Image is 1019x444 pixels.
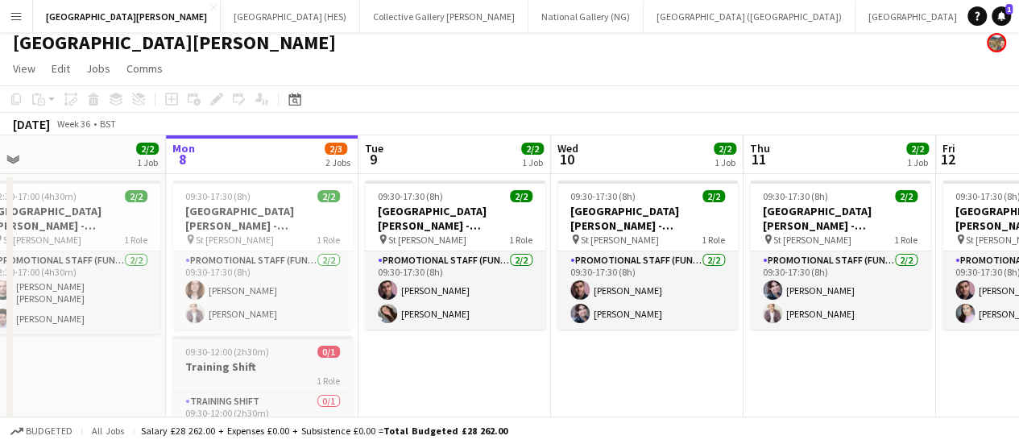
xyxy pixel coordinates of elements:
[855,1,971,32] button: [GEOGRAPHIC_DATA]
[365,204,545,233] h3: [GEOGRAPHIC_DATA][PERSON_NAME] - Fundraising
[196,234,274,246] span: St [PERSON_NAME]
[13,61,35,76] span: View
[6,58,42,79] a: View
[509,234,532,246] span: 1 Role
[714,143,736,155] span: 2/2
[644,1,855,32] button: [GEOGRAPHIC_DATA] ([GEOGRAPHIC_DATA])
[317,190,340,202] span: 2/2
[100,118,116,130] div: BST
[528,1,644,32] button: National Gallery (NG)
[13,31,336,55] h1: [GEOGRAPHIC_DATA][PERSON_NAME]
[750,141,770,156] span: Thu
[172,141,195,156] span: Mon
[992,6,1011,26] a: 1
[172,359,353,374] h3: Training Shift
[581,234,659,246] span: St [PERSON_NAME]
[3,234,81,246] span: St [PERSON_NAME]
[907,156,928,168] div: 1 Job
[86,61,110,76] span: Jobs
[940,150,955,168] span: 12
[557,251,738,330] app-card-role: Promotional Staff (Fundraiser)2/209:30-17:30 (8h)[PERSON_NAME][PERSON_NAME]
[172,204,353,233] h3: [GEOGRAPHIC_DATA][PERSON_NAME] - Fundraising
[702,234,725,246] span: 1 Role
[365,181,545,330] app-job-card: 09:30-17:30 (8h)2/2[GEOGRAPHIC_DATA][PERSON_NAME] - Fundraising St [PERSON_NAME]1 RolePromotional...
[748,150,770,168] span: 11
[365,141,383,156] span: Tue
[8,422,75,440] button: Budgeted
[557,141,578,156] span: Wed
[750,204,930,233] h3: [GEOGRAPHIC_DATA][PERSON_NAME] - Fundraising
[53,118,93,130] span: Week 36
[52,61,70,76] span: Edit
[715,156,735,168] div: 1 Job
[136,143,159,155] span: 2/2
[80,58,117,79] a: Jobs
[383,425,507,437] span: Total Budgeted £28 262.00
[141,425,507,437] div: Salary £28 262.00 + Expenses £0.00 + Subsistence £0.00 =
[362,150,383,168] span: 9
[895,190,918,202] span: 2/2
[325,156,350,168] div: 2 Jobs
[120,58,169,79] a: Comms
[33,1,221,32] button: [GEOGRAPHIC_DATA][PERSON_NAME]
[522,156,543,168] div: 1 Job
[570,190,636,202] span: 09:30-17:30 (8h)
[987,33,1006,52] app-user-avatar: Alyce Paton
[26,425,72,437] span: Budgeted
[378,190,443,202] span: 09:30-17:30 (8h)
[317,375,340,387] span: 1 Role
[365,251,545,330] app-card-role: Promotional Staff (Fundraiser)2/209:30-17:30 (8h)[PERSON_NAME][PERSON_NAME]
[125,190,147,202] span: 2/2
[317,346,340,358] span: 0/1
[89,425,127,437] span: All jobs
[185,346,269,358] span: 09:30-12:00 (2h30m)
[557,204,738,233] h3: [GEOGRAPHIC_DATA][PERSON_NAME] - Fundraising
[1005,4,1013,15] span: 1
[750,251,930,330] app-card-role: Promotional Staff (Fundraiser)2/209:30-17:30 (8h)[PERSON_NAME][PERSON_NAME]
[702,190,725,202] span: 2/2
[555,150,578,168] span: 10
[172,251,353,330] app-card-role: Promotional Staff (Fundraiser)2/209:30-17:30 (8h)[PERSON_NAME][PERSON_NAME]
[185,190,251,202] span: 09:30-17:30 (8h)
[773,234,851,246] span: St [PERSON_NAME]
[126,61,163,76] span: Comms
[906,143,929,155] span: 2/2
[894,234,918,246] span: 1 Role
[510,190,532,202] span: 2/2
[325,143,347,155] span: 2/3
[137,156,158,168] div: 1 Job
[124,234,147,246] span: 1 Role
[750,181,930,330] app-job-card: 09:30-17:30 (8h)2/2[GEOGRAPHIC_DATA][PERSON_NAME] - Fundraising St [PERSON_NAME]1 RolePromotional...
[942,141,955,156] span: Fri
[45,58,77,79] a: Edit
[763,190,828,202] span: 09:30-17:30 (8h)
[521,143,544,155] span: 2/2
[170,150,195,168] span: 8
[360,1,528,32] button: Collective Gallery [PERSON_NAME]
[388,234,466,246] span: St [PERSON_NAME]
[172,181,353,330] app-job-card: 09:30-17:30 (8h)2/2[GEOGRAPHIC_DATA][PERSON_NAME] - Fundraising St [PERSON_NAME]1 RolePromotional...
[13,116,50,132] div: [DATE]
[317,234,340,246] span: 1 Role
[557,181,738,330] app-job-card: 09:30-17:30 (8h)2/2[GEOGRAPHIC_DATA][PERSON_NAME] - Fundraising St [PERSON_NAME]1 RolePromotional...
[221,1,360,32] button: [GEOGRAPHIC_DATA] (HES)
